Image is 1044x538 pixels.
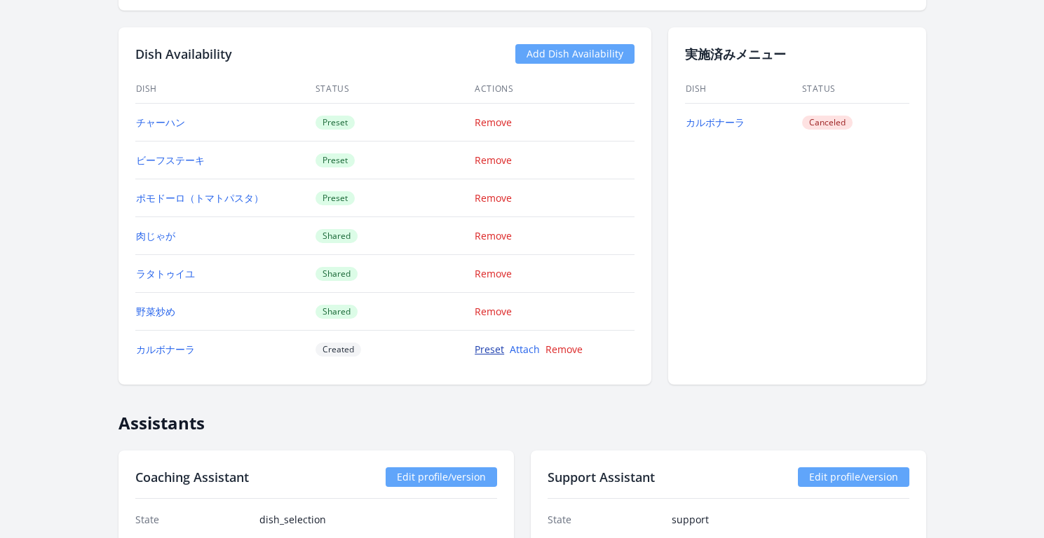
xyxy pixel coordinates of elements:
span: Canceled [802,116,853,130]
h2: Coaching Assistant [135,467,249,487]
span: Created [316,343,361,357]
a: Remove [475,229,512,242]
a: ポモドーロ（トマトパスタ） [136,191,264,205]
a: Remove [475,305,512,318]
h2: Dish Availability [135,44,232,64]
a: カルボナーラ [686,116,745,129]
a: Attach [510,343,540,356]
span: Shared [316,267,358,281]
a: ラタトゥイユ [136,267,195,280]
dd: dish_selection [259,513,497,527]
th: Dish [135,75,315,104]
span: Preset [316,191,355,205]
a: チャーハン [136,116,185,129]
a: Remove [475,153,512,167]
dt: State [135,513,248,527]
th: Actions [474,75,634,104]
h2: Assistants [118,401,926,434]
a: ビーフステーキ [136,153,205,167]
h2: Support Assistant [548,467,655,487]
th: Dish [685,75,801,104]
span: Shared [316,229,358,243]
dd: support [672,513,909,527]
span: Shared [316,305,358,319]
a: Remove [475,191,512,205]
a: Remove [475,267,512,280]
a: Edit profile/version [798,467,909,487]
a: 肉じゃが [136,229,175,242]
h2: 実施済みメニュー [685,44,909,64]
a: Add Dish Availability [515,44,635,64]
a: Remove [545,343,583,356]
a: Edit profile/version [386,467,497,487]
a: Preset [475,343,504,356]
th: Status [801,75,909,104]
dt: State [548,513,660,527]
a: 野菜炒め [136,305,175,318]
span: Preset [316,116,355,130]
a: Remove [475,116,512,129]
span: Preset [316,153,355,167]
th: Status [315,75,474,104]
a: カルボナーラ [136,343,195,356]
